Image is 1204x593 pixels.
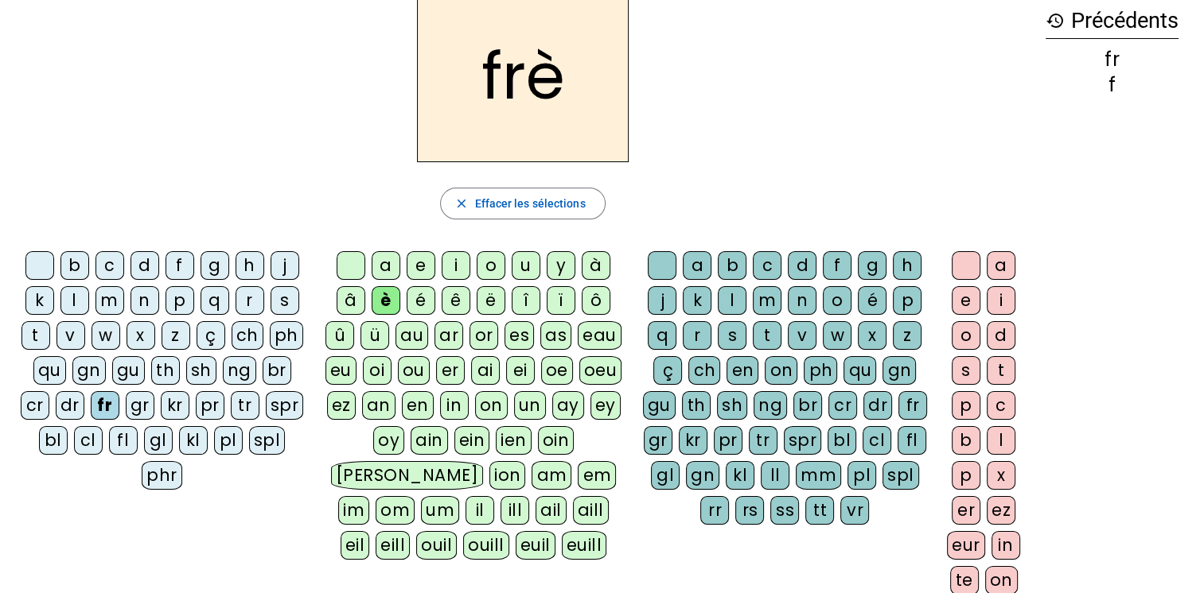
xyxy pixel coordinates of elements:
div: vr [840,496,869,525]
div: ouill [463,531,508,560]
div: oi [363,356,392,385]
div: ph [270,321,303,350]
div: im [338,496,369,525]
div: ë [477,286,505,315]
div: b [60,251,89,280]
div: ez [327,391,356,420]
div: am [532,461,571,490]
div: f [1046,76,1179,95]
div: j [648,286,676,315]
div: br [263,356,291,385]
div: es [505,321,534,350]
div: cr [21,391,49,420]
div: spr [784,426,822,455]
div: v [788,321,816,350]
div: gl [651,461,680,490]
div: n [131,286,159,315]
div: f [166,251,194,280]
div: kr [161,391,189,420]
div: z [893,321,922,350]
div: tr [749,426,777,455]
div: h [236,251,264,280]
div: oin [538,426,575,455]
div: h [893,251,922,280]
div: mm [796,461,841,490]
div: sh [186,356,216,385]
div: d [131,251,159,280]
div: kl [726,461,754,490]
div: ill [501,496,529,525]
div: c [987,391,1015,420]
div: p [952,461,980,490]
div: a [987,251,1015,280]
div: rs [735,496,764,525]
div: m [95,286,124,315]
div: un [514,391,546,420]
div: b [718,251,746,280]
div: u [512,251,540,280]
div: an [362,391,395,420]
div: p [893,286,922,315]
div: ng [754,391,787,420]
div: dr [56,391,84,420]
div: ar [434,321,463,350]
div: oe [541,356,573,385]
div: om [376,496,415,525]
div: c [753,251,781,280]
div: a [683,251,711,280]
div: gl [144,426,173,455]
div: bl [39,426,68,455]
div: ü [360,321,389,350]
div: kl [179,426,208,455]
div: pl [847,461,876,490]
div: r [236,286,264,315]
div: sh [717,391,747,420]
div: spl [883,461,919,490]
div: m [753,286,781,315]
div: th [682,391,711,420]
div: ç [653,356,682,385]
div: tr [231,391,259,420]
div: oy [373,426,404,455]
div: ch [688,356,720,385]
div: î [512,286,540,315]
mat-icon: history [1046,11,1065,30]
div: cl [74,426,103,455]
div: c [95,251,124,280]
div: e [952,286,980,315]
div: f [823,251,851,280]
div: er [436,356,465,385]
div: oeu [579,356,622,385]
div: ç [197,321,225,350]
div: eur [947,531,985,560]
div: in [440,391,469,420]
div: spr [266,391,304,420]
div: o [952,321,980,350]
div: p [166,286,194,315]
h3: Précédents [1046,3,1179,39]
div: k [25,286,54,315]
button: Effacer les sélections [440,188,605,219]
div: dr [863,391,892,420]
div: br [793,391,822,420]
div: g [201,251,229,280]
div: ein [454,426,490,455]
div: on [475,391,508,420]
div: il [466,496,494,525]
div: n [788,286,816,315]
div: a [372,251,400,280]
div: o [477,251,505,280]
div: q [648,321,676,350]
div: em [578,461,616,490]
div: eau [578,321,621,350]
div: cl [863,426,891,455]
div: è [372,286,400,315]
div: ï [547,286,575,315]
div: phr [142,461,182,490]
div: l [987,426,1015,455]
div: euill [562,531,606,560]
div: gr [126,391,154,420]
div: q [201,286,229,315]
div: é [407,286,435,315]
div: pr [196,391,224,420]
